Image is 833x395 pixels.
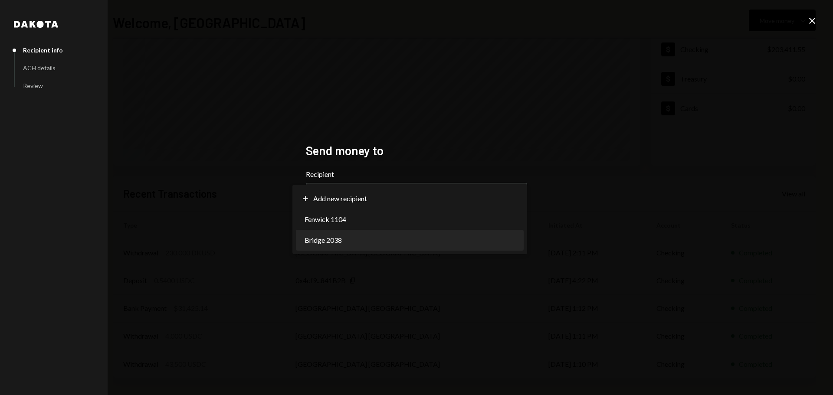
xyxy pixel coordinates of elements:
label: Recipient [306,169,527,180]
button: Recipient [306,183,527,207]
div: ACH details [23,64,56,72]
span: Bridge 2038 [305,235,342,245]
div: Recipient info [23,46,63,54]
span: Fenwick 1104 [305,214,346,225]
div: Review [23,82,43,89]
h2: Send money to [306,142,527,159]
span: Add new recipient [313,193,367,204]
